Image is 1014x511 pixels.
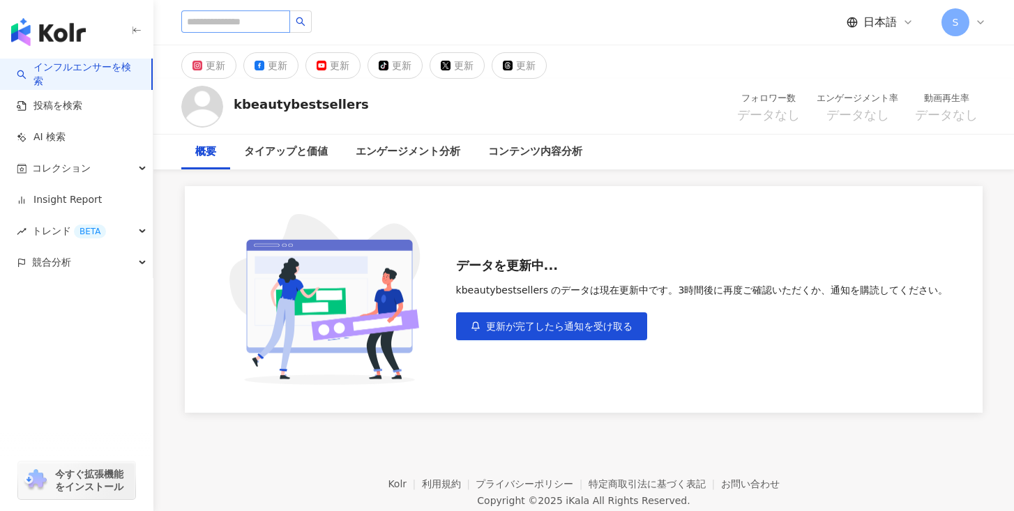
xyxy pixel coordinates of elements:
span: トレンド [32,215,106,247]
span: データなし [737,108,800,122]
div: 更新 [392,56,411,75]
div: フォロワー数 [737,91,800,105]
span: 競合分析 [32,247,71,278]
a: 投稿を検索 [17,99,82,113]
span: データなし [826,108,889,122]
a: AI 検索 [17,130,66,144]
div: エンゲージメント率 [817,91,898,105]
a: 利用規約 [422,478,476,489]
button: 更新 [430,52,485,79]
a: Kolr [388,478,421,489]
img: subscribe cta [220,214,439,385]
div: タイアップと価値 [244,144,328,160]
span: 更新が完了したら通知を受け取る [486,321,633,332]
img: chrome extension [22,469,49,491]
div: 更新 [330,56,349,75]
button: 更新 [243,52,298,79]
div: kbeautybestsellers のデータは現在更新中です。3時間後に再度ご確認いただくか、通知を購読してください。 [456,284,948,296]
span: 今すぐ拡張機能をインストール [55,468,131,493]
span: S [953,15,959,30]
a: searchインフルエンサーを検索 [17,61,140,88]
a: 特定商取引法に基づく表記 [589,478,721,489]
span: 日本語 [863,15,897,30]
div: 更新 [206,56,225,75]
button: 更新 [305,52,361,79]
img: logo [11,18,86,46]
button: 更新が完了したら通知を受け取る [456,312,647,340]
a: iKala [566,495,589,506]
a: お問い合わせ [721,478,780,489]
img: KOL Avatar [181,86,223,128]
span: データなし [915,108,978,122]
div: 動画再生率 [915,91,978,105]
div: エンゲージメント分析 [356,144,460,160]
div: データを更新中... [456,259,948,273]
span: rise [17,227,27,236]
div: コンテンツ内容分析 [488,144,582,160]
a: Insight Report [17,193,102,207]
div: kbeautybestsellers [234,96,369,113]
button: 更新 [492,52,547,79]
div: 更新 [454,56,474,75]
div: 概要 [195,144,216,160]
span: search [296,17,305,26]
a: プライバシーポリシー [476,478,589,489]
a: chrome extension今すぐ拡張機能をインストール [18,462,135,499]
div: 更新 [516,56,536,75]
div: BETA [74,224,106,238]
span: コレクション [32,153,91,184]
div: Copyright © 2025 All Rights Reserved. [477,495,690,506]
div: 更新 [268,56,287,75]
button: 更新 [181,52,236,79]
button: 更新 [368,52,423,79]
